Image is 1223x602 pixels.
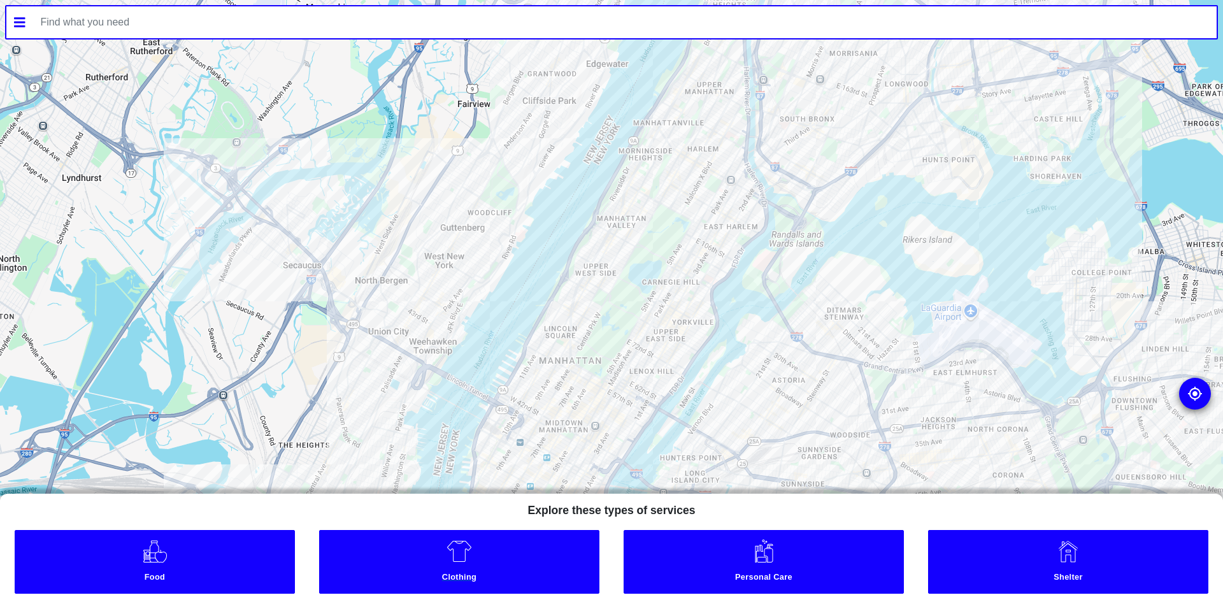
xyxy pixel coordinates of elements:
[142,538,168,564] img: Food
[1055,538,1081,564] img: Shelter
[15,530,295,594] a: Food
[33,6,1217,38] input: Find what you need
[932,572,1205,585] small: Shelter
[1187,386,1203,401] img: go to my location
[323,572,596,585] small: Clothing
[627,572,901,585] small: Personal Care
[319,530,599,594] a: Clothing
[517,494,705,522] h5: Explore these types of services
[751,538,776,564] img: Personal Care
[18,572,292,585] small: Food
[928,530,1208,594] a: Shelter
[624,530,904,594] a: Personal Care
[447,538,472,564] img: Clothing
